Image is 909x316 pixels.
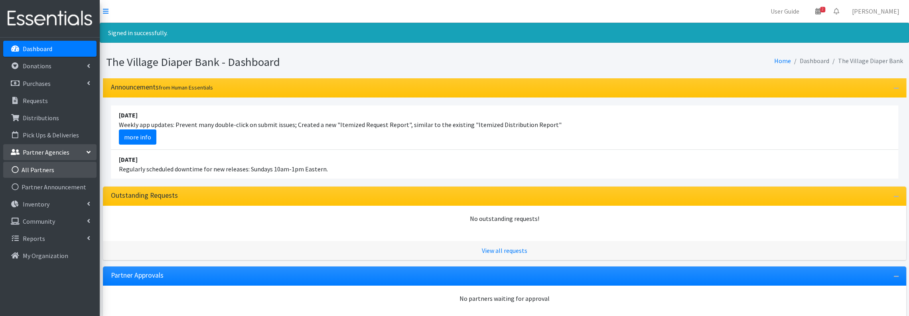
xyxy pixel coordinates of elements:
[764,3,806,19] a: User Guide
[3,41,97,57] a: Dashboard
[111,105,898,150] li: Weekly app updates: Prevent many double-click on submit issues; Created a new "Itemized Request R...
[3,110,97,126] a: Distributions
[3,162,97,178] a: All Partners
[3,196,97,212] a: Inventory
[111,191,178,200] h3: Outstanding Requests
[23,148,69,156] p: Partner Agencies
[829,55,903,67] li: The Village Diaper Bank
[111,150,898,179] li: Regularly scheduled downtime for new releases: Sundays 10am-1pm Eastern.
[23,62,51,70] p: Donations
[111,214,898,223] div: No outstanding requests!
[774,57,791,65] a: Home
[791,55,829,67] li: Dashboard
[159,84,213,91] small: from Human Essentials
[820,7,825,12] span: 2
[106,55,502,69] h1: The Village Diaper Bank - Dashboard
[3,58,97,74] a: Donations
[846,3,906,19] a: [PERSON_NAME]
[482,246,527,254] a: View all requests
[23,45,52,53] p: Dashboard
[3,93,97,109] a: Requests
[23,79,51,87] p: Purchases
[23,131,79,139] p: Pick Ups & Deliveries
[3,127,97,143] a: Pick Ups & Deliveries
[100,23,909,43] div: Signed in successfully.
[23,97,48,105] p: Requests
[23,200,49,208] p: Inventory
[111,294,898,303] div: No partners waiting for approval
[809,3,827,19] a: 2
[23,217,55,225] p: Community
[111,83,213,91] h3: Announcements
[23,114,59,122] p: Distributions
[119,129,156,145] a: more info
[23,235,45,242] p: Reports
[23,252,68,260] p: My Organization
[111,271,164,280] h3: Partner Approvals
[3,5,97,32] img: HumanEssentials
[3,76,97,91] a: Purchases
[3,179,97,195] a: Partner Announcement
[3,213,97,229] a: Community
[119,111,138,119] strong: [DATE]
[3,144,97,160] a: Partner Agencies
[3,248,97,264] a: My Organization
[3,231,97,246] a: Reports
[119,155,138,163] strong: [DATE]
